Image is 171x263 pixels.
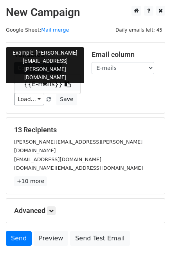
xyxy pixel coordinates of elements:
[92,50,157,59] h5: Email column
[14,78,80,91] a: {{E-mails}}
[41,27,69,33] a: Mail merge
[14,165,143,171] small: [DOMAIN_NAME][EMAIL_ADDRESS][DOMAIN_NAME]
[56,93,77,105] button: Save
[132,226,171,263] iframe: Chat Widget
[6,47,84,83] div: Example: [PERSON_NAME][EMAIL_ADDRESS][PERSON_NAME][DOMAIN_NAME]
[6,6,165,19] h2: New Campaign
[70,231,130,246] a: Send Test Email
[14,93,44,105] a: Load...
[14,126,157,134] h5: 13 Recipients
[34,231,68,246] a: Preview
[113,27,165,33] a: Daily emails left: 45
[6,27,69,33] small: Google Sheet:
[14,139,142,154] small: [PERSON_NAME][EMAIL_ADDRESS][PERSON_NAME][DOMAIN_NAME]
[14,156,101,162] small: [EMAIL_ADDRESS][DOMAIN_NAME]
[113,26,165,34] span: Daily emails left: 45
[6,231,32,246] a: Send
[14,176,47,186] a: +10 more
[14,206,157,215] h5: Advanced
